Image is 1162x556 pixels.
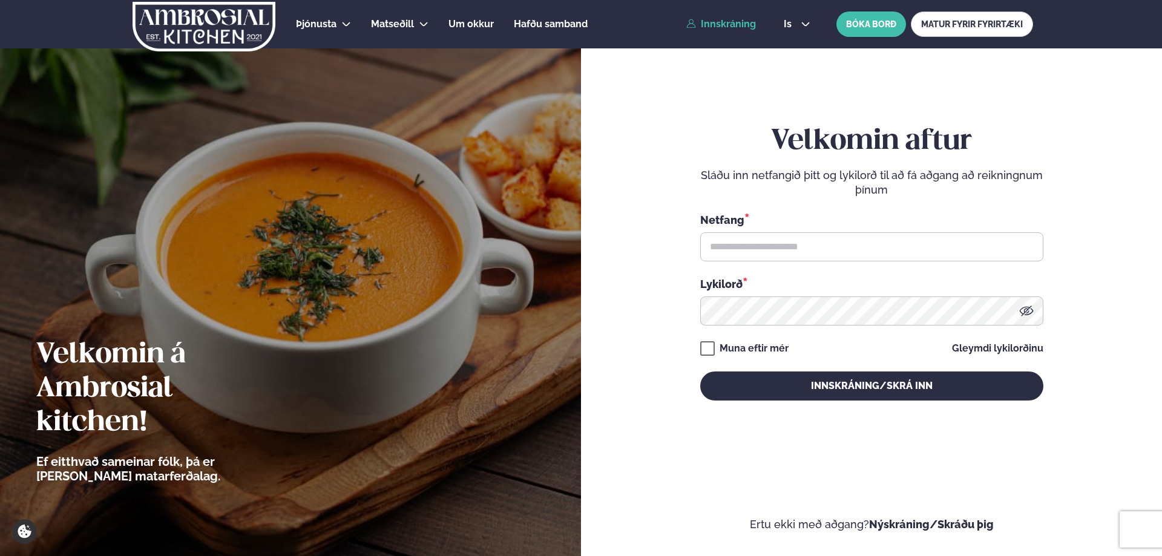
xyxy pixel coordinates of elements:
[836,11,906,37] button: BÓKA BORÐ
[774,19,819,29] button: is
[371,17,414,31] a: Matseðill
[371,18,414,30] span: Matseðill
[700,371,1043,401] button: Innskráning/Skrá inn
[911,11,1033,37] a: MATUR FYRIR FYRIRTÆKI
[514,17,588,31] a: Hafðu samband
[617,517,1126,532] p: Ertu ekki með aðgang?
[132,2,277,51] img: logo
[700,168,1043,197] p: Sláðu inn netfangið þitt og lykilorð til að fá aðgang að reikningnum þínum
[686,19,756,30] a: Innskráning
[36,454,287,483] p: Ef eitthvað sameinar fólk, þá er [PERSON_NAME] matarferðalag.
[36,338,287,440] h2: Velkomin á Ambrosial kitchen!
[952,344,1043,353] a: Gleymdi lykilorðinu
[296,18,336,30] span: Þjónusta
[784,19,795,29] span: is
[296,17,336,31] a: Þjónusta
[700,276,1043,292] div: Lykilorð
[869,518,994,531] a: Nýskráning/Skráðu þig
[448,17,494,31] a: Um okkur
[700,212,1043,227] div: Netfang
[12,519,37,544] a: Cookie settings
[448,18,494,30] span: Um okkur
[700,125,1043,159] h2: Velkomin aftur
[514,18,588,30] span: Hafðu samband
